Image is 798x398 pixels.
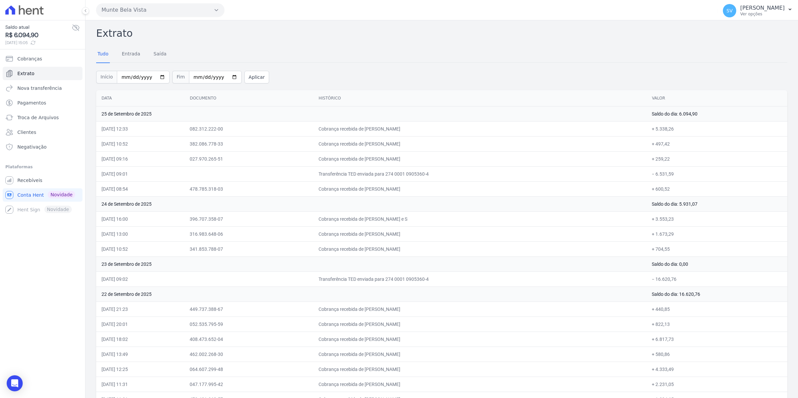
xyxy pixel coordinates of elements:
td: Cobrança recebida de [PERSON_NAME] [313,317,646,332]
td: [DATE] 20:01 [96,317,184,332]
div: Plataformas [5,163,80,171]
a: Clientes [3,126,82,139]
td: 396.707.358-07 [184,211,313,226]
td: [DATE] 12:25 [96,362,184,377]
td: 064.607.299-48 [184,362,313,377]
span: R$ 6.094,90 [5,31,72,40]
td: Saldo do dia: 0,00 [646,256,787,271]
button: Aplicar [244,71,269,83]
td: Cobrança recebida de [PERSON_NAME] [313,121,646,136]
a: Recebíveis [3,174,82,187]
div: Open Intercom Messenger [7,375,23,391]
td: + 259,22 [646,151,787,166]
td: Transferência TED enviada para 274 0001 0905360-4 [313,271,646,286]
td: − 16.620,76 [646,271,787,286]
span: Clientes [17,129,36,136]
td: 462.002.268-30 [184,347,313,362]
span: Troca de Arquivos [17,114,59,121]
th: Histórico [313,90,646,107]
td: [DATE] 09:01 [96,166,184,181]
td: Cobrança recebida de [PERSON_NAME] [313,347,646,362]
td: [DATE] 21:23 [96,302,184,317]
th: Documento [184,90,313,107]
td: 478.785.318-03 [184,181,313,196]
a: Pagamentos [3,96,82,110]
nav: Sidebar [5,52,80,216]
td: + 3.553,23 [646,211,787,226]
td: Cobrança recebida de [PERSON_NAME] e S [313,211,646,226]
td: Cobrança recebida de [PERSON_NAME] [313,302,646,317]
td: Cobrança recebida de [PERSON_NAME] [313,136,646,151]
td: + 4.333,49 [646,362,787,377]
td: [DATE] 09:16 [96,151,184,166]
td: 382.086.778-33 [184,136,313,151]
td: [DATE] 10:52 [96,136,184,151]
a: Troca de Arquivos [3,111,82,124]
td: Transferência TED enviada para 274 0001 0905360-4 [313,166,646,181]
td: + 704,55 [646,241,787,256]
td: + 497,42 [646,136,787,151]
span: [DATE] 15:05 [5,40,72,46]
td: 316.983.648-06 [184,226,313,241]
span: SV [727,8,733,13]
td: Cobrança recebida de [PERSON_NAME] [313,332,646,347]
td: Cobrança recebida de [PERSON_NAME] [313,362,646,377]
td: + 5.338,26 [646,121,787,136]
a: Extrato [3,67,82,80]
td: 408.473.652-04 [184,332,313,347]
td: + 822,13 [646,317,787,332]
td: + 600,52 [646,181,787,196]
th: Valor [646,90,787,107]
a: Nova transferência [3,81,82,95]
td: + 2.231,05 [646,377,787,392]
span: Conta Hent [17,192,44,198]
a: Conta Hent Novidade [3,188,82,202]
button: Munte Bela Vista [96,3,224,17]
span: Negativação [17,144,47,150]
td: Cobrança recebida de [PERSON_NAME] [313,226,646,241]
td: 449.737.388-67 [184,302,313,317]
td: 23 de Setembro de 2025 [96,256,646,271]
p: [PERSON_NAME] [740,5,785,11]
span: Cobranças [17,55,42,62]
td: Cobrança recebida de [PERSON_NAME] [313,181,646,196]
td: 052.535.795-59 [184,317,313,332]
td: 027.970.265-51 [184,151,313,166]
td: + 440,85 [646,302,787,317]
td: 082.312.222-00 [184,121,313,136]
a: Entrada [121,46,142,63]
button: SV [PERSON_NAME] Ver opções [718,1,798,20]
td: 22 de Setembro de 2025 [96,286,646,302]
td: 24 de Setembro de 2025 [96,196,646,211]
span: Saldo atual [5,24,72,31]
h2: Extrato [96,26,787,41]
td: [DATE] 18:02 [96,332,184,347]
span: Novidade [48,191,75,198]
span: Pagamentos [17,99,46,106]
td: + 1.673,29 [646,226,787,241]
span: Nova transferência [17,85,62,91]
td: [DATE] 13:00 [96,226,184,241]
td: Cobrança recebida de [PERSON_NAME] [313,377,646,392]
p: Ver opções [740,11,785,17]
a: Tudo [96,46,110,63]
td: [DATE] 08:54 [96,181,184,196]
td: Saldo do dia: 6.094,90 [646,106,787,121]
td: + 580,86 [646,347,787,362]
span: Início [96,71,117,83]
a: Saída [152,46,168,63]
span: Fim [172,71,189,83]
td: [DATE] 12:33 [96,121,184,136]
a: Negativação [3,140,82,154]
td: [DATE] 09:02 [96,271,184,286]
td: [DATE] 16:00 [96,211,184,226]
td: 341.853.788-07 [184,241,313,256]
th: Data [96,90,184,107]
td: Cobrança recebida de [PERSON_NAME] [313,241,646,256]
a: Cobranças [3,52,82,65]
td: [DATE] 11:31 [96,377,184,392]
td: Cobrança recebida de [PERSON_NAME] [313,151,646,166]
td: [DATE] 13:49 [96,347,184,362]
span: Recebíveis [17,177,42,184]
td: − 6.531,59 [646,166,787,181]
